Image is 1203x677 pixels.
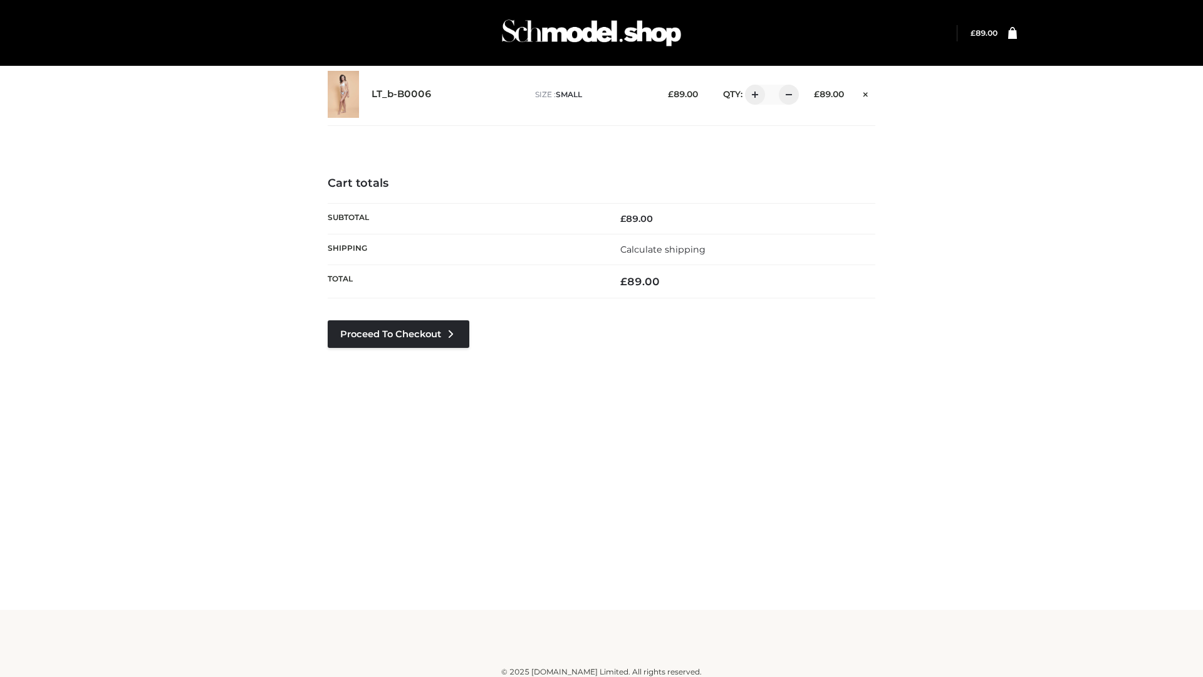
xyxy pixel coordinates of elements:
bdi: 89.00 [620,213,653,224]
a: Calculate shipping [620,244,706,255]
bdi: 89.00 [971,28,997,38]
span: £ [814,89,820,99]
h4: Cart totals [328,177,875,191]
a: Proceed to Checkout [328,320,469,348]
p: size : [535,89,648,100]
span: £ [620,213,626,224]
span: £ [668,89,674,99]
a: Remove this item [857,85,875,101]
img: Schmodel Admin 964 [497,8,685,58]
div: QTY: [711,85,794,105]
th: Total [328,265,601,298]
bdi: 89.00 [668,89,698,99]
bdi: 89.00 [814,89,844,99]
span: £ [620,275,627,288]
a: LT_b-B0006 [372,88,432,100]
th: Shipping [328,234,601,265]
span: £ [971,28,976,38]
bdi: 89.00 [620,275,660,288]
th: Subtotal [328,203,601,234]
a: £89.00 [971,28,997,38]
span: SMALL [556,90,582,99]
